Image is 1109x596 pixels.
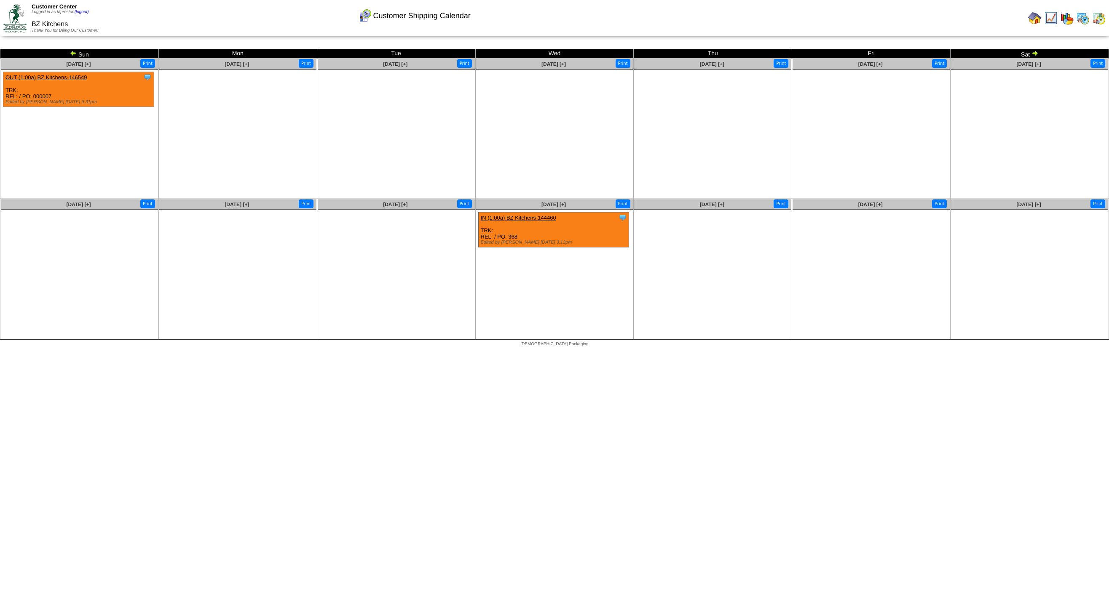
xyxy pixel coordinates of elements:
[1060,11,1074,25] img: graph.gif
[3,4,27,32] img: ZoRoCo_Logo(Green%26Foil)%20jpg.webp
[140,59,155,68] button: Print
[66,61,91,67] a: [DATE] [+]
[616,59,630,68] button: Print
[1076,11,1090,25] img: calendarprod.gif
[541,61,566,67] a: [DATE] [+]
[32,28,99,33] span: Thank You for Being Our Customer!
[225,61,249,67] a: [DATE] [+]
[32,10,89,14] span: Logged in as Mpreston
[158,49,317,59] td: Mon
[32,21,68,28] span: BZ Kitchens
[383,201,407,207] a: [DATE] [+]
[1090,199,1105,208] button: Print
[932,199,947,208] button: Print
[700,201,724,207] a: [DATE] [+]
[619,213,627,222] img: Tooltip
[634,49,792,59] td: Thu
[792,49,951,59] td: Fri
[1031,50,1038,56] img: arrowright.gif
[457,59,472,68] button: Print
[774,59,788,68] button: Print
[75,10,89,14] a: (logout)
[373,11,471,20] span: Customer Shipping Calendar
[3,72,154,107] div: TRK: REL: / PO: 000007
[1017,61,1041,67] a: [DATE] [+]
[0,49,159,59] td: Sun
[140,199,155,208] button: Print
[143,73,152,81] img: Tooltip
[32,3,77,10] span: Customer Center
[932,59,947,68] button: Print
[481,240,629,245] div: Edited by [PERSON_NAME] [DATE] 3:12pm
[541,201,566,207] a: [DATE] [+]
[951,49,1109,59] td: Sat
[457,199,472,208] button: Print
[475,49,634,59] td: Wed
[700,61,724,67] a: [DATE] [+]
[70,50,77,56] img: arrowleft.gif
[317,49,475,59] td: Tue
[478,212,629,247] div: TRK: REL: / PO: 368
[1092,11,1106,25] img: calendarinout.gif
[383,61,407,67] a: [DATE] [+]
[858,201,883,207] a: [DATE] [+]
[520,342,588,346] span: [DEMOGRAPHIC_DATA] Packaging
[299,59,313,68] button: Print
[299,199,313,208] button: Print
[616,199,630,208] button: Print
[66,201,91,207] a: [DATE] [+]
[5,99,154,105] div: Edited by [PERSON_NAME] [DATE] 9:31pm
[774,199,788,208] button: Print
[225,201,249,207] a: [DATE] [+]
[858,61,883,67] a: [DATE] [+]
[5,74,87,81] a: OUT (1:00a) BZ Kitchens-146549
[358,9,372,22] img: calendarcustomer.gif
[1028,11,1042,25] img: home.gif
[1044,11,1058,25] img: line_graph.gif
[1090,59,1105,68] button: Print
[481,215,556,221] a: IN (1:00a) BZ Kitchens-144460
[1017,201,1041,207] a: [DATE] [+]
